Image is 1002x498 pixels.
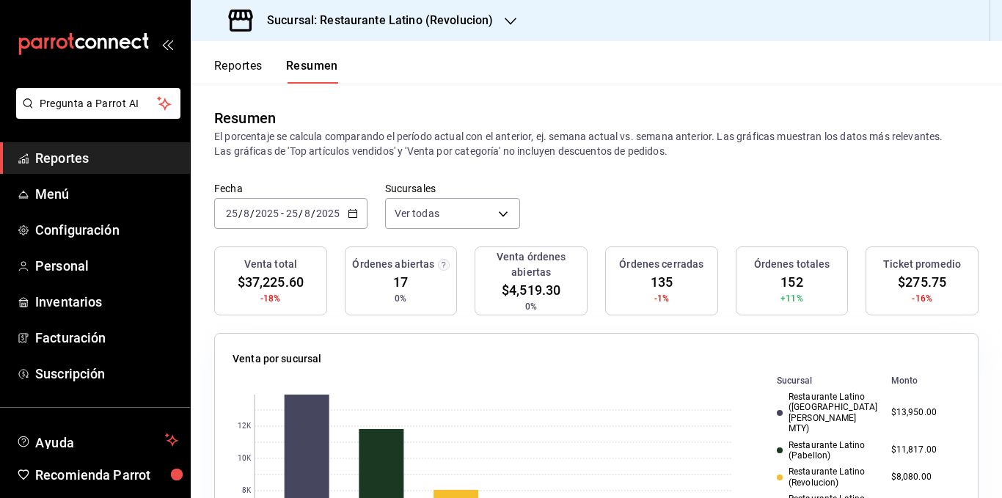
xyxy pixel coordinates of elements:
h3: Ticket promedio [883,257,961,272]
span: - [281,208,284,219]
span: Ayuda [35,431,159,449]
div: navigation tabs [214,59,338,84]
span: Configuración [35,220,178,240]
h3: Sucursal: Restaurante Latino (Revolucion) [255,12,493,29]
span: -16% [912,292,932,305]
h3: Órdenes abiertas [352,257,434,272]
label: Sucursales [385,183,520,194]
span: Personal [35,256,178,276]
span: 152 [780,272,802,292]
span: 135 [651,272,673,292]
span: / [238,208,243,219]
th: Sucursal [753,373,885,389]
text: 8K [242,487,252,495]
th: Monto [885,373,960,389]
h3: Órdenes totales [754,257,830,272]
span: / [250,208,255,219]
span: $37,225.60 [238,272,304,292]
div: Restaurante Latino ([GEOGRAPHIC_DATA][PERSON_NAME] MTY) [777,392,880,434]
span: $4,519.30 [502,280,560,300]
span: Facturación [35,328,178,348]
button: open_drawer_menu [161,38,173,50]
span: 0% [525,300,537,313]
input: -- [225,208,238,219]
input: ---- [255,208,279,219]
label: Fecha [214,183,367,194]
span: Inventarios [35,292,178,312]
span: / [299,208,303,219]
p: Venta por sucursal [233,351,321,367]
td: $11,817.00 [885,437,960,464]
h3: Venta total [244,257,297,272]
button: Pregunta a Parrot AI [16,88,180,119]
button: Reportes [214,59,263,84]
input: -- [243,208,250,219]
h3: Venta órdenes abiertas [481,249,581,280]
span: 0% [395,292,406,305]
span: / [311,208,315,219]
div: Restaurante Latino (Revolucion) [777,466,880,488]
span: Menú [35,184,178,204]
span: -1% [654,292,669,305]
div: Resumen [214,107,276,129]
span: Suscripción [35,364,178,384]
input: -- [304,208,311,219]
h3: Órdenes cerradas [619,257,703,272]
button: Resumen [286,59,338,84]
span: +11% [780,292,803,305]
span: Reportes [35,148,178,168]
td: $8,080.00 [885,464,960,491]
span: -18% [260,292,281,305]
div: Restaurante Latino (Pabellon) [777,440,880,461]
p: El porcentaje se calcula comparando el período actual con el anterior, ej. semana actual vs. sema... [214,129,979,158]
input: -- [285,208,299,219]
span: $275.75 [898,272,946,292]
text: 10K [238,455,252,463]
span: 17 [393,272,408,292]
input: ---- [315,208,340,219]
a: Pregunta a Parrot AI [10,106,180,122]
td: $13,950.00 [885,389,960,437]
span: Pregunta a Parrot AI [40,96,158,111]
span: Recomienda Parrot [35,465,178,485]
span: Ver todas [395,206,439,221]
text: 12K [238,422,252,431]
